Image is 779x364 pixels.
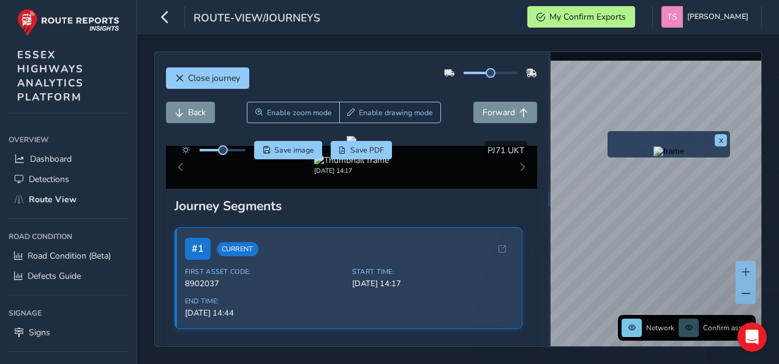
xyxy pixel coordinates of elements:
[185,308,345,319] span: [DATE] 14:44
[352,267,512,276] span: Start Time:
[194,10,320,28] span: route-view/journeys
[274,145,314,155] span: Save image
[166,102,215,123] button: Back
[28,250,111,262] span: Road Condition (Beta)
[473,102,537,123] button: Forward
[487,145,524,156] span: PJ71 UKT
[9,227,128,246] div: Road Condition
[9,131,128,149] div: Overview
[9,304,128,322] div: Signage
[331,141,393,159] button: PDF
[646,323,674,333] span: Network
[175,197,529,214] div: Journey Segments
[549,11,626,23] span: My Confirm Exports
[29,194,77,205] span: Route View
[653,146,684,156] img: frame
[611,146,727,154] button: Preview frame
[185,278,345,289] span: 8902037
[687,6,748,28] span: [PERSON_NAME]
[29,173,69,185] span: Detections
[247,102,339,123] button: Zoom
[185,267,345,276] span: First Asset Code:
[28,270,81,282] span: Defects Guide
[703,323,752,333] span: Confirm assets
[527,6,635,28] button: My Confirm Exports
[9,322,128,343] a: Signs
[185,238,211,260] span: # 1
[166,67,249,89] button: Close journey
[352,278,512,289] span: [DATE] 14:17
[217,242,258,256] span: Current
[9,266,128,286] a: Defects Guide
[17,48,84,104] span: ESSEX HIGHWAYS ANALYTICS PLATFORM
[483,107,515,118] span: Forward
[17,9,119,36] img: rr logo
[359,108,433,118] span: Enable drawing mode
[30,153,72,165] span: Dashboard
[9,149,128,169] a: Dashboard
[254,141,322,159] button: Save
[9,169,128,189] a: Detections
[188,72,240,84] span: Close journey
[9,189,128,210] a: Route View
[661,6,683,28] img: diamond-layout
[185,297,345,306] span: End Time:
[314,166,389,175] div: [DATE] 14:17
[267,108,332,118] span: Enable zoom mode
[314,154,389,166] img: Thumbnail frame
[661,6,753,28] button: [PERSON_NAME]
[29,327,50,338] span: Signs
[715,134,727,146] button: x
[737,322,767,352] iframe: Intercom live chat
[9,246,128,266] a: Road Condition (Beta)
[350,145,384,155] span: Save PDF
[188,107,206,118] span: Back
[339,102,442,123] button: Draw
